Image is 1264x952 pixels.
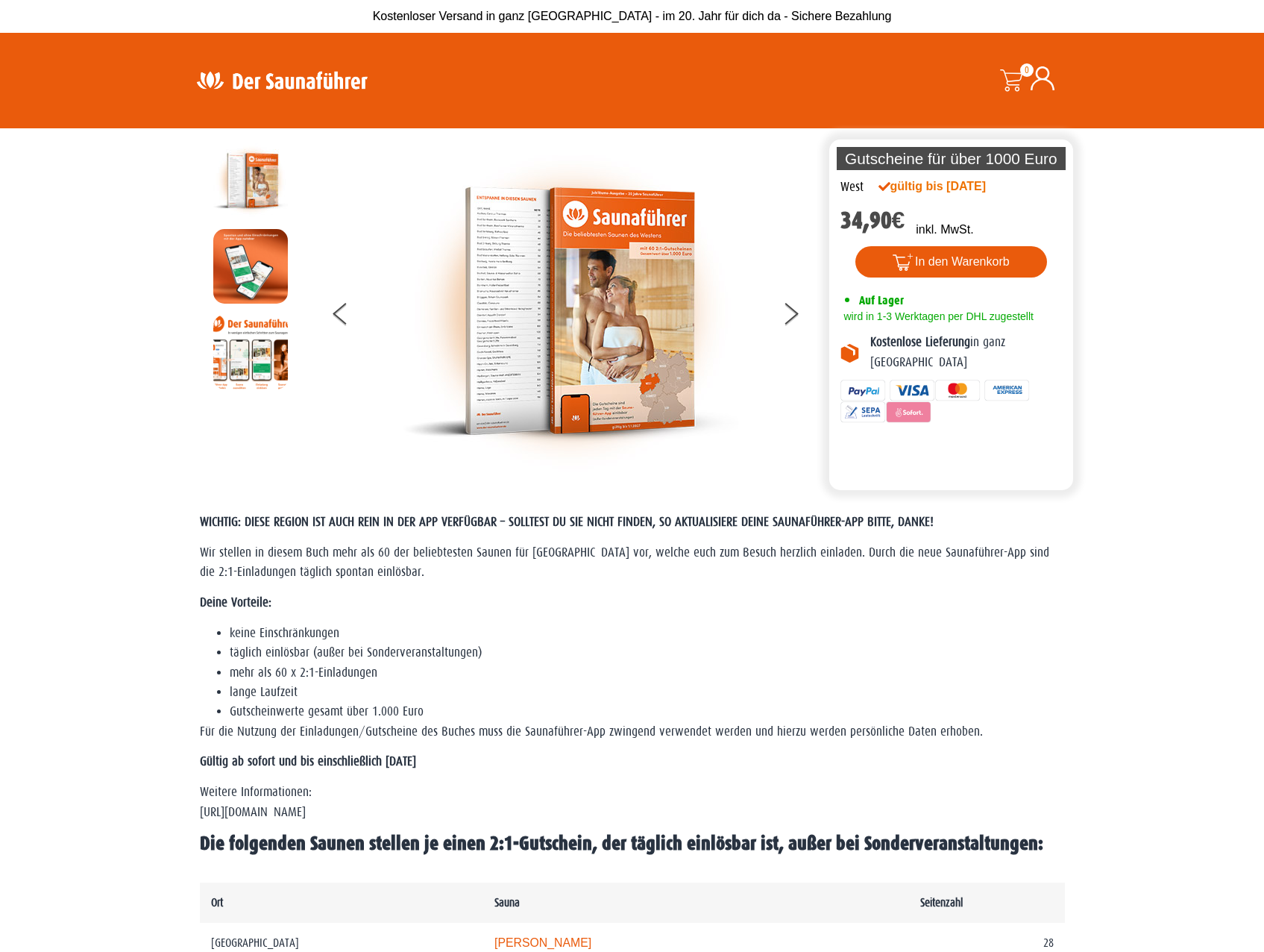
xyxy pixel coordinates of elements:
li: mehr als 60 x 2:1-Einladungen [230,663,1065,683]
b: Seitenzahl [920,896,963,909]
b: Ort [211,896,223,909]
b: Sauna [494,896,520,909]
p: Gutscheine für über 1000 Euro [837,147,1066,170]
span: WICHTIG: DIESE REGION IST AUCH REIN IN DER APP VERFÜGBAR – SOLLTEST DU SIE NICHT FINDEN, SO AKTUA... [200,515,934,529]
span: Auf Lager [859,293,904,307]
p: in ganz [GEOGRAPHIC_DATA] [870,333,1063,372]
li: Gutscheinwerte gesamt über 1.000 Euro [230,702,1065,721]
p: Weitere Informationen: [URL][DOMAIN_NAME] [200,783,1065,822]
p: Für die Nutzung der Einladungen/Gutscheine des Buches muss die Saunaführer-App zwingend verwendet... [200,722,1065,742]
div: gültig bis [DATE] [878,178,1019,195]
div: West [840,178,864,197]
img: MOCKUP-iPhone_regional [213,229,288,304]
img: Anleitung7tn [213,315,288,389]
b: Die folgenden Saunen stellen je einen 2:1-Gutschein, der täglich einlösbar ist, außer bei Sonderv... [200,833,1043,854]
img: der-saunafuehrer-2025-west [403,143,738,479]
b: Kostenlose Lieferung [870,335,970,349]
a: [PERSON_NAME] [494,936,591,949]
button: In den Warenkorb [855,246,1047,278]
span: wird in 1-3 Werktagen per DHL zugestellt [840,310,1034,322]
li: täglich einlösbar (außer bei Sonderveranstaltungen) [230,643,1065,663]
li: lange Laufzeit [230,683,1065,702]
span: Kostenloser Versand in ganz [GEOGRAPHIC_DATA] - im 20. Jahr für dich da - Sichere Bezahlung [373,10,892,22]
p: inkl. MwSt. [916,221,973,239]
span: Wir stellen in diesem Buch mehr als 60 der beliebtesten Saunen für [GEOGRAPHIC_DATA] vor, welche ... [200,545,1049,579]
strong: Gültig ab sofort und bis einschließlich [DATE] [200,754,416,768]
li: keine Einschränkungen [230,624,1065,643]
bdi: 34,90 [840,207,905,234]
span: 0 [1020,63,1034,77]
span: € [892,207,905,234]
img: der-saunafuehrer-2025-west [213,143,288,218]
strong: Deine Vorteile: [200,595,271,610]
